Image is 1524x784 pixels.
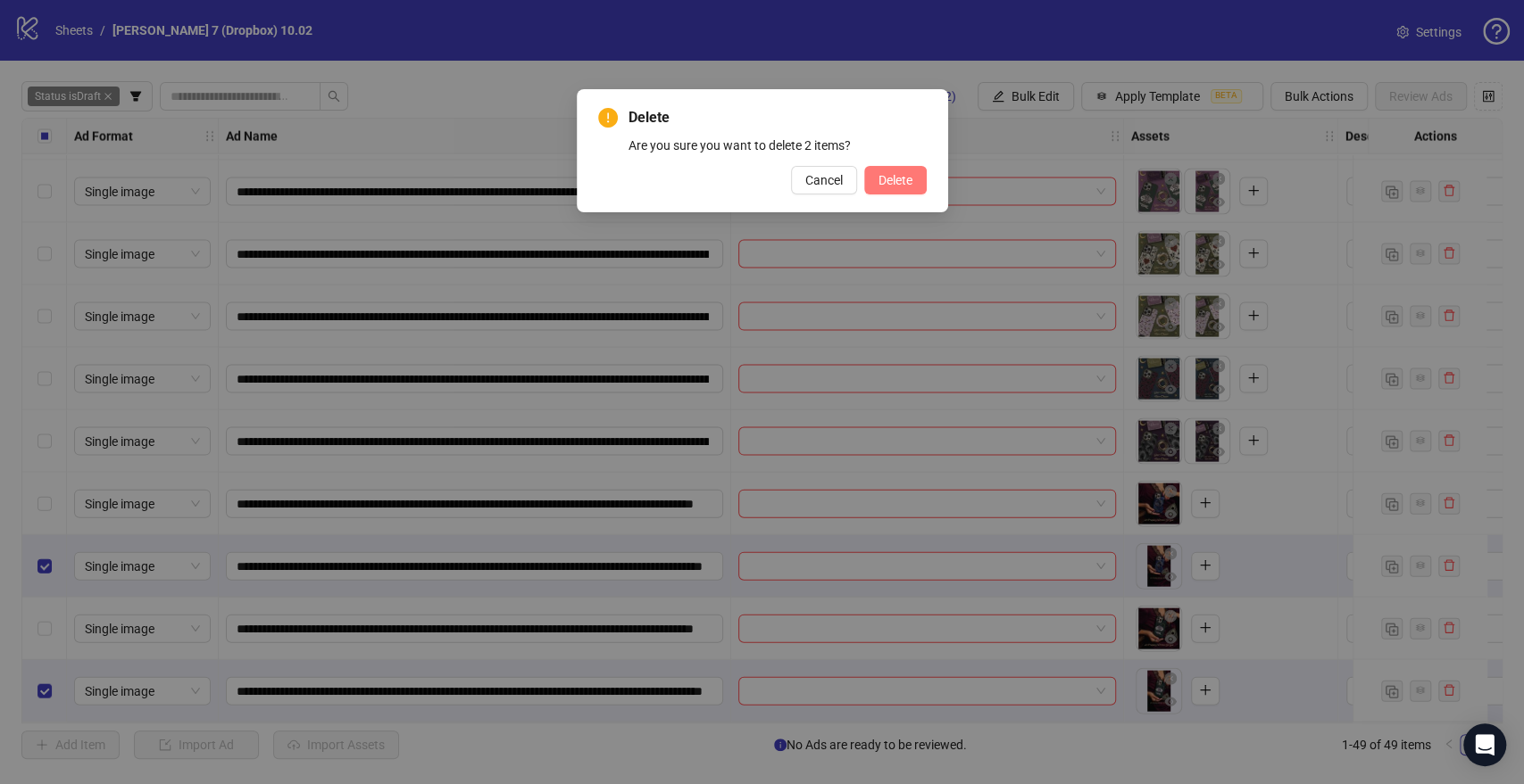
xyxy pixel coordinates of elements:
button: Cancel [791,166,857,194]
div: Open Intercom Messenger [1463,723,1506,766]
span: exclamation-circle [598,108,618,128]
button: Delete [864,166,927,194]
span: Cancel [805,173,843,187]
span: Delete [629,107,927,128]
span: Delete [879,173,912,187]
div: Are you sure you want to delete 2 items? [629,136,927,155]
